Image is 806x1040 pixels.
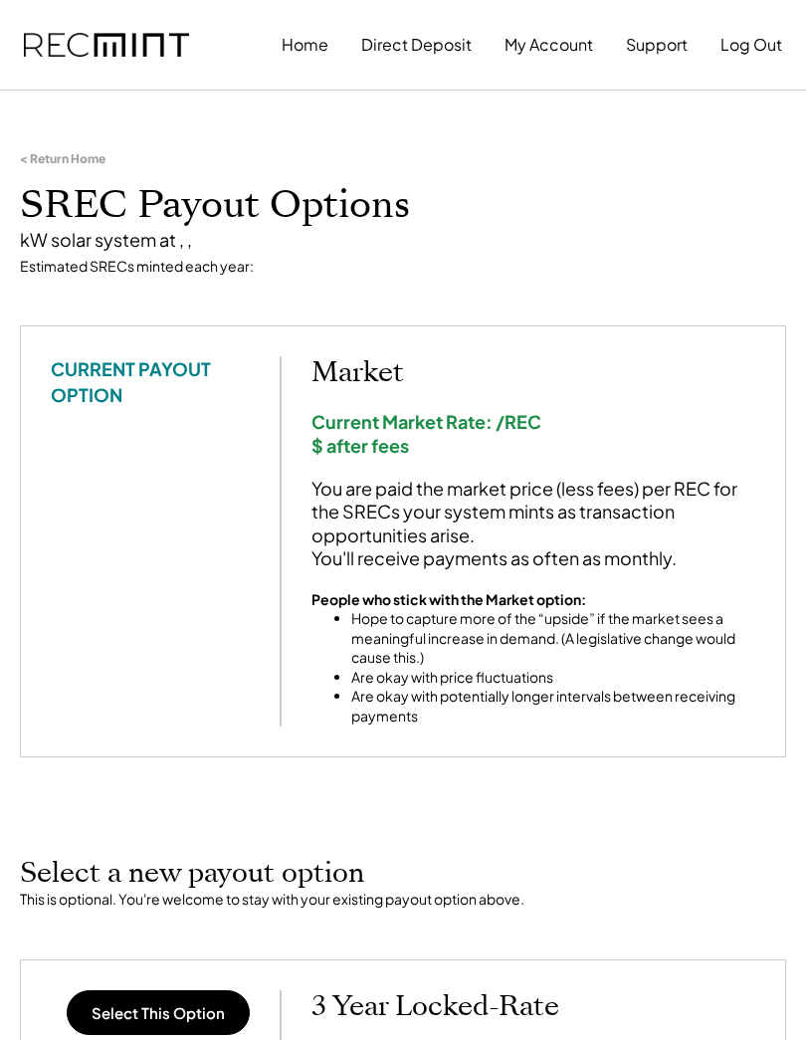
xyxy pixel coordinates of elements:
button: Home [282,25,328,65]
strong: People who stick with the Market option: [311,590,586,608]
li: Are okay with price fluctuations [351,668,755,688]
div: kW solar system at , , [20,228,786,251]
h2: Market [311,356,755,390]
h2: Select a new payout option [20,857,786,891]
div: Estimated SRECs minted each year: [20,257,786,277]
li: Are okay with potentially longer intervals between receiving payments [351,687,755,726]
div: CURRENT PAYOUT OPTION [51,356,250,406]
div: < Return Home [20,151,105,167]
img: recmint-logotype%403x.png [24,33,189,58]
h2: 3 Year Locked-Rate [311,990,755,1024]
button: Log Out [720,25,782,65]
div: This is optional. You're welcome to stay with your existing payout option above. [20,890,786,910]
button: Select This Option [67,990,250,1035]
h1: SREC Payout Options [20,182,786,229]
button: Support [626,25,688,65]
button: Direct Deposit [361,25,472,65]
button: My Account [504,25,593,65]
div: You are paid the market price (less fees) per REC for the SRECs your system mints as transaction ... [311,477,755,570]
div: Current Market Rate: /REC $ after fees [311,410,755,457]
li: Hope to capture more of the “upside” if the market sees a meaningful increase in demand. (A legis... [351,609,755,668]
